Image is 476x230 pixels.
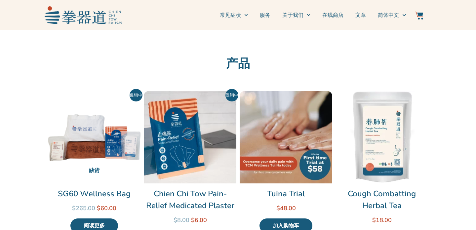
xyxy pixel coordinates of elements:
a: Tuina Trial [240,188,332,200]
a: 简体中文 [378,7,406,23]
span: 缺货 [53,164,135,178]
a: SG60 Wellness Bag [48,188,140,200]
a: 文章 [355,7,366,23]
span: 简体中文 [378,11,399,19]
a: Chien Chi Tow Pain-Relief Medicated Plaster [144,188,236,211]
bdi: 60.00 [97,204,116,212]
span: $ [191,216,195,224]
a: Cough Combatting Herbal Tea [336,188,428,211]
span: $ [72,204,76,212]
img: Chien Chi Tow Pain-Relief Medicated Plaster [144,91,236,183]
a: 服务 [260,7,270,23]
nav: Menu [125,7,406,23]
h2: 产品 [48,57,428,71]
img: Website Icon-03 [415,12,423,19]
img: Cough Combatting Herbal Tea [336,91,428,183]
bdi: 8.00 [174,216,189,224]
a: 在线商店 [322,7,343,23]
span: $ [97,204,100,212]
bdi: 6.00 [191,216,207,224]
span: $ [174,216,177,224]
bdi: 18.00 [372,216,392,224]
a: 常见症状 [220,7,248,23]
a: 关于我们 [282,7,310,23]
img: SG60 Wellness Bag [48,91,140,183]
bdi: 265.00 [72,204,95,212]
span: $ [372,216,376,224]
span: $ [276,204,280,212]
span: 促销中 [225,89,238,101]
span: 促销中 [130,89,142,101]
bdi: 48.00 [276,204,296,212]
img: Tuina Trial [240,91,332,183]
a: 缺货 [48,91,140,183]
